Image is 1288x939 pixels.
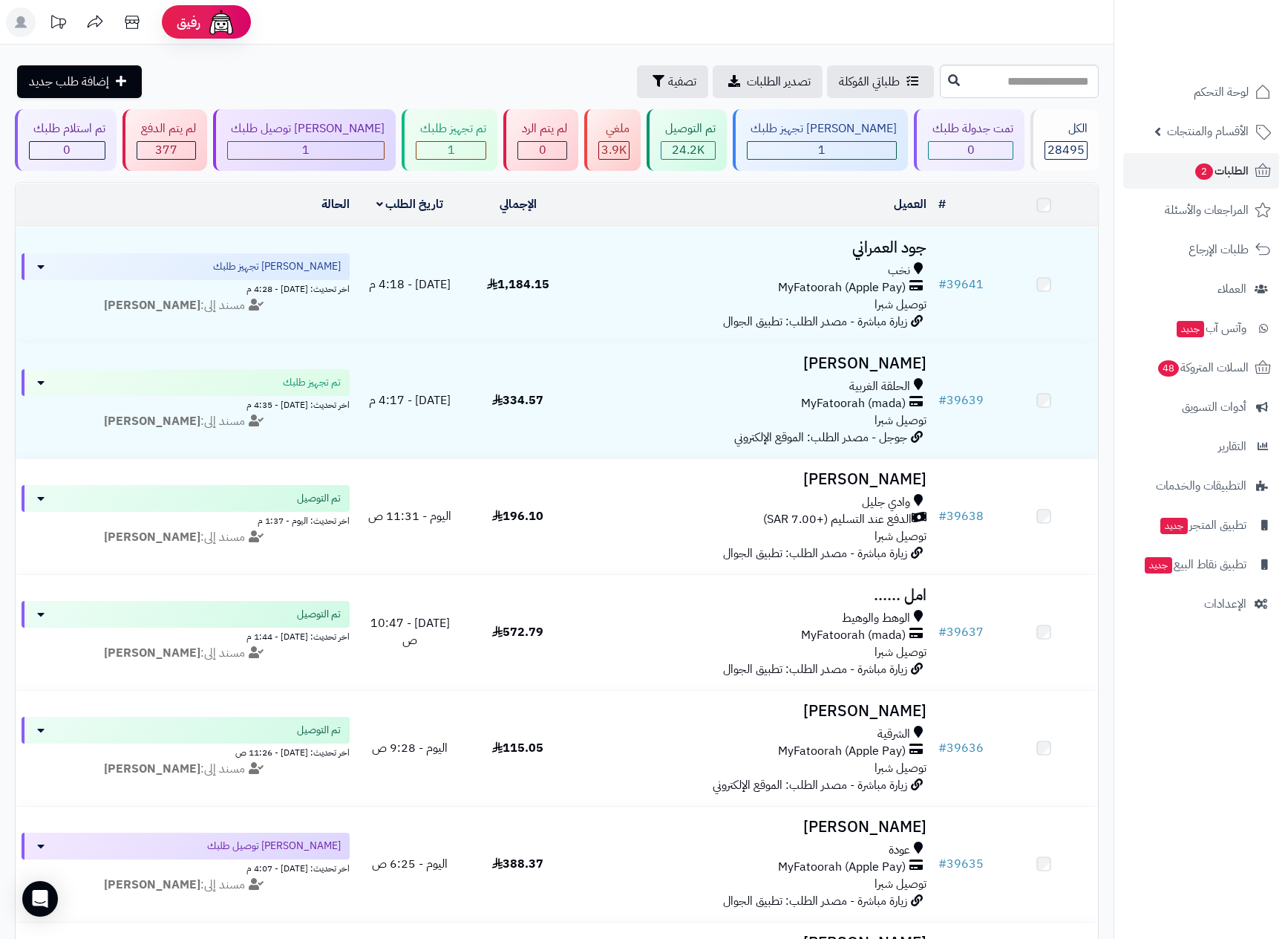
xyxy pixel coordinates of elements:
a: تمت جدولة طلبك 0 [911,109,1027,171]
span: 2 [1195,163,1213,180]
div: 1 [416,142,486,159]
div: اخر تحديث: [DATE] - 11:26 ص [22,744,350,759]
div: [PERSON_NAME] توصيل طلبك [227,120,385,137]
span: [DATE] - 10:47 ص [370,614,450,649]
a: تطبيق المتجرجديد [1123,507,1279,543]
div: تم التوصيل [661,120,716,137]
a: العملاء [1123,271,1279,307]
span: 334.57 [492,391,543,409]
a: #39641 [938,276,984,293]
span: 1 [302,141,310,159]
div: 377 [137,142,195,159]
span: إضافة طلب جديد [29,73,109,91]
a: التطبيقات والخدمات [1123,468,1279,504]
span: 1 [448,141,455,159]
h3: جود العمراني [578,239,927,256]
span: اليوم - 6:25 ص [372,855,448,873]
span: MyFatoorah (Apple Pay) [778,859,906,876]
div: 0 [929,142,1013,159]
div: 24235 [661,142,715,159]
span: MyFatoorah (Apple Pay) [778,279,906,296]
div: 0 [518,142,566,159]
div: تم استلام طلبك [29,120,105,137]
div: تمت جدولة طلبك [928,120,1013,137]
div: مسند إلى: [10,877,361,894]
a: تم التوصيل 24.2K [644,109,730,171]
span: توصيل شبرا [875,412,926,429]
strong: [PERSON_NAME] [104,760,200,778]
div: اخر تحديث: [DATE] - 4:07 م [22,860,350,875]
div: مسند إلى: [10,413,361,430]
div: 1 [228,142,385,159]
span: زيارة مباشرة - مصدر الطلب: تطبيق الجوال [723,313,907,331]
span: MyFatoorah (Apple Pay) [778,743,906,760]
span: تم التوصيل [297,723,341,738]
span: 388.37 [492,855,543,873]
a: العميل [894,195,926,213]
a: إضافة طلب جديد [17,65,142,98]
span: الشرقية [877,726,910,743]
span: الدفع عند التسليم (+7.00 SAR) [763,511,912,528]
span: زيارة مباشرة - مصدر الطلب: تطبيق الجوال [723,545,907,562]
div: الكل [1045,120,1088,137]
span: # [938,507,947,525]
span: MyFatoorah (mada) [801,395,906,412]
span: توصيل شبرا [875,527,926,545]
span: تطبيق نقاط البيع [1143,554,1246,575]
a: لم يتم الدفع 377 [120,109,210,171]
span: الوهط والوهيط [842,610,910,627]
a: تطبيق نقاط البيعجديد [1123,547,1279,582]
a: طلباتي المُوكلة [827,65,934,98]
a: تصدير الطلبات [713,65,823,98]
span: تصدير الطلبات [747,73,811,91]
span: التقارير [1218,436,1246,457]
span: تطبيق المتجر [1159,515,1246,536]
span: الحلقة الغربية [849,378,910,395]
div: ملغي [598,120,630,137]
h3: امل ...... [578,587,927,604]
span: أدوات التسويق [1182,397,1246,417]
div: تم تجهيز طلبك [416,120,486,137]
a: تم تجهيز طلبك 1 [399,109,500,171]
span: اليوم - 11:31 ص [368,507,451,525]
span: 0 [539,141,546,159]
a: #39637 [938,623,984,641]
a: المراجعات والأسئلة [1123,192,1279,228]
div: 1 [748,142,897,159]
span: السلات المتروكة [1157,357,1249,378]
a: #39639 [938,391,984,409]
h3: [PERSON_NAME] [578,703,927,720]
span: توصيل شبرا [875,875,926,893]
span: زيارة مباشرة - مصدر الطلب: تطبيق الجوال [723,660,907,678]
span: لوحة التحكم [1194,82,1249,103]
div: 0 [30,142,105,159]
span: زيارة مباشرة - مصدر الطلب: تطبيق الجوال [723,892,907,910]
a: لم يتم الرد 0 [500,109,581,171]
span: [PERSON_NAME] تجهيز طلبك [213,259,341,274]
span: 377 [155,141,177,159]
span: توصيل شبرا [875,759,926,777]
span: المراجعات والأسئلة [1165,200,1249,221]
span: زيارة مباشرة - مصدر الطلب: الموقع الإلكتروني [713,776,907,794]
div: 3880 [599,142,629,159]
a: تحديثات المنصة [39,7,76,41]
a: [PERSON_NAME] توصيل طلبك 1 [210,109,399,171]
a: طلبات الإرجاع [1123,232,1279,267]
a: # [938,195,946,213]
a: #39636 [938,739,984,757]
span: 0 [967,141,975,159]
span: 28495 [1047,141,1085,159]
a: تاريخ الطلب [376,195,444,213]
span: 48 [1158,360,1179,377]
span: وآتس آب [1175,318,1246,339]
h3: [PERSON_NAME] [578,355,927,372]
span: جديد [1177,321,1204,337]
div: اخر تحديث: [DATE] - 1:44 م [22,628,350,643]
div: لم يتم الرد [517,120,567,137]
a: وآتس آبجديد [1123,311,1279,346]
span: 3.9K [601,141,627,159]
span: توصيل شبرا [875,643,926,661]
span: [PERSON_NAME] توصيل طلبك [207,839,341,854]
div: مسند إلى: [10,761,361,778]
span: رفيق [177,13,200,31]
